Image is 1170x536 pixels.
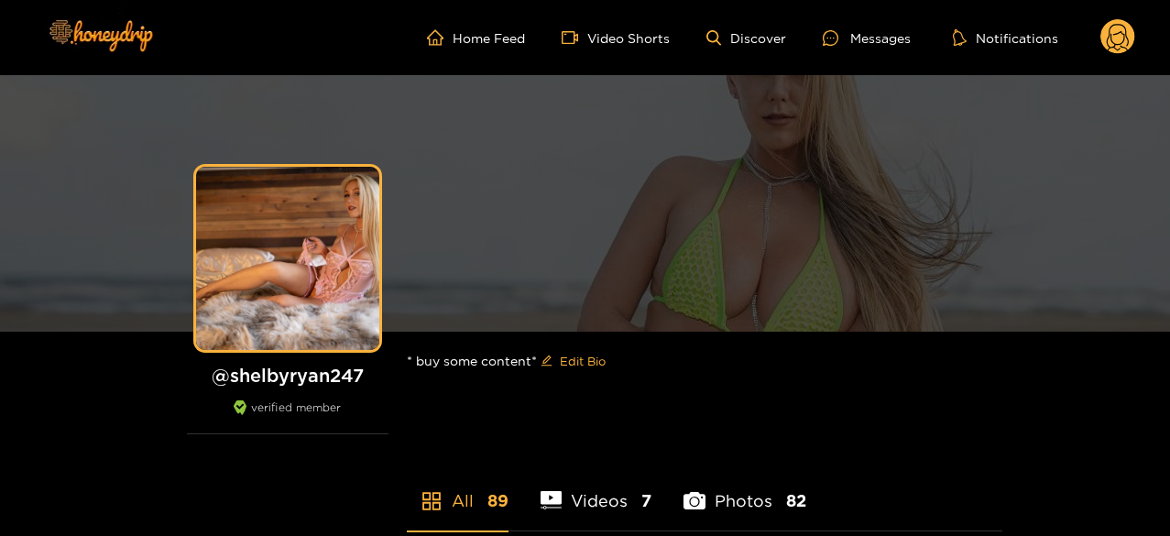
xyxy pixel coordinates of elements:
button: Notifications [947,28,1064,47]
span: video-camera [562,29,587,46]
span: edit [541,355,552,368]
span: 7 [641,489,651,512]
div: Messages [823,27,911,49]
li: Photos [683,448,806,531]
span: 82 [786,489,806,512]
a: Video Shorts [562,29,670,46]
a: Home Feed [427,29,525,46]
li: All [407,448,508,531]
button: editEdit Bio [537,346,609,376]
span: home [427,29,453,46]
div: * buy some content* [407,332,1002,390]
span: Edit Bio [560,352,606,370]
span: 89 [487,489,508,512]
a: Discover [706,30,786,46]
h1: @ shelbyryan247 [187,364,388,387]
span: appstore [421,490,443,512]
div: verified member [187,400,388,434]
li: Videos [541,448,652,531]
